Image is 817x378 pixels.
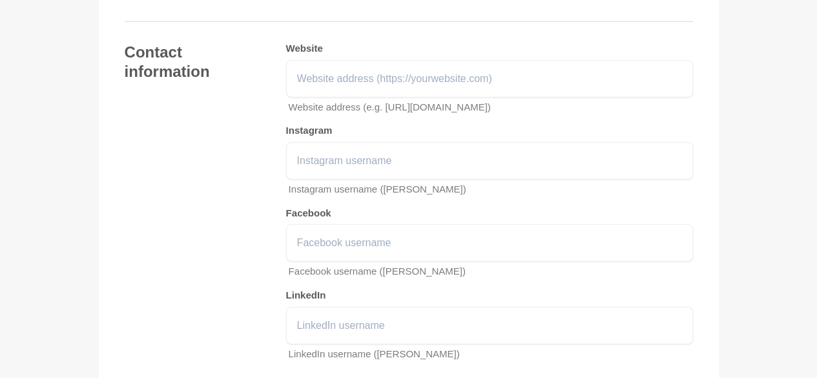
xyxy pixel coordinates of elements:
[289,347,693,362] p: LinkedIn username ([PERSON_NAME])
[125,43,260,81] h4: Contact information
[286,289,693,302] h5: LinkedIn
[286,207,693,220] h5: Facebook
[289,182,693,197] p: Instagram username ([PERSON_NAME])
[286,43,693,55] h5: Website
[286,125,693,137] h5: Instagram
[289,264,693,279] p: Facebook username ([PERSON_NAME])
[286,224,693,262] input: Facebook username
[286,142,693,180] input: Instagram username
[289,100,693,115] p: Website address (e.g. [URL][DOMAIN_NAME])
[286,60,693,98] input: Website address (https://yourwebsite.com)
[286,307,693,344] input: LinkedIn username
